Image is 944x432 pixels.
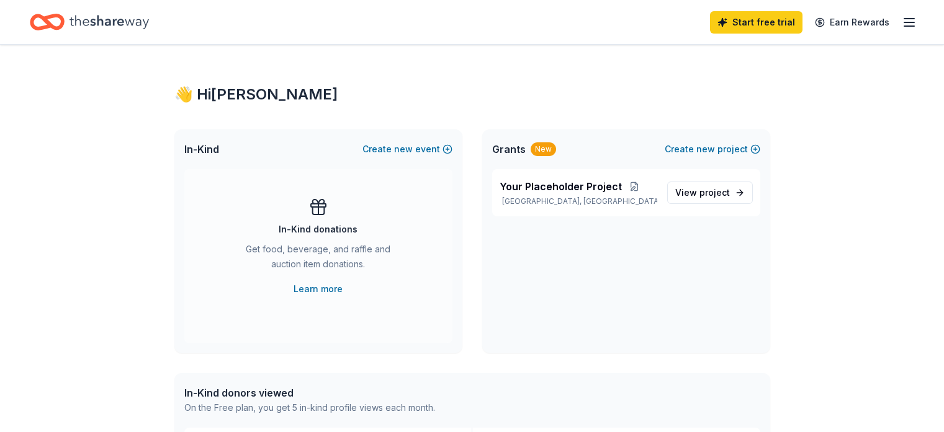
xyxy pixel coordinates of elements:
[30,7,149,37] a: Home
[675,185,730,200] span: View
[279,222,357,237] div: In-Kind donations
[184,385,435,400] div: In-Kind donors viewed
[696,142,715,157] span: new
[807,11,897,34] a: Earn Rewards
[492,142,526,157] span: Grants
[710,11,802,34] a: Start free trial
[531,142,556,156] div: New
[394,142,413,157] span: new
[362,142,452,157] button: Createnewevent
[500,196,657,206] p: [GEOGRAPHIC_DATA], [GEOGRAPHIC_DATA]
[234,242,403,277] div: Get food, beverage, and raffle and auction item donations.
[294,282,343,296] a: Learn more
[184,400,435,415] div: On the Free plan, you get 5 in-kind profile views each month.
[184,142,219,157] span: In-Kind
[500,179,622,194] span: Your Placeholder Project
[667,182,753,204] a: View project
[699,187,730,198] span: project
[665,142,760,157] button: Createnewproject
[174,85,770,104] div: 👋 Hi [PERSON_NAME]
